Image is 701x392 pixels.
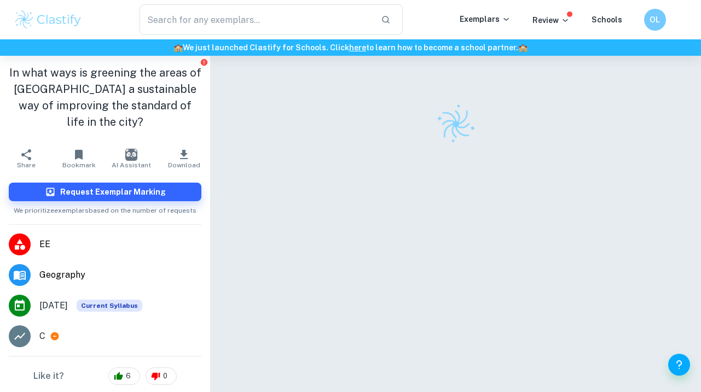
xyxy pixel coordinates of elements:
[173,43,183,52] span: 🏫
[108,367,140,385] div: 6
[157,371,173,382] span: 0
[9,65,201,130] h1: In what ways is greening the areas of [GEOGRAPHIC_DATA] a sustainable way of improving the standa...
[668,354,690,376] button: Help and Feedback
[17,161,36,169] span: Share
[532,14,570,26] p: Review
[592,15,622,24] a: Schools
[146,367,177,385] div: 0
[33,370,64,383] h6: Like it?
[644,9,666,31] button: OL
[140,4,373,35] input: Search for any exemplars...
[429,98,482,151] img: Clastify logo
[168,161,200,169] span: Download
[105,143,158,174] button: AI Assistant
[2,42,699,54] h6: We just launched Clastify for Schools. Click to learn how to become a school partner.
[14,9,83,31] img: Clastify logo
[112,161,151,169] span: AI Assistant
[60,186,166,198] h6: Request Exemplar Marking
[39,268,201,282] span: Geography
[77,300,142,312] span: Current Syllabus
[39,238,201,251] span: EE
[77,300,142,312] div: This exemplar is based on the current syllabus. Feel free to refer to it for inspiration/ideas wh...
[125,149,137,161] img: AI Assistant
[39,299,68,312] span: [DATE]
[14,201,196,215] span: We prioritize exemplars based on the number of requests
[158,143,210,174] button: Download
[62,161,96,169] span: Bookmark
[53,143,105,174] button: Bookmark
[518,43,528,52] span: 🏫
[200,58,208,66] button: Report issue
[460,13,511,25] p: Exemplars
[349,43,366,52] a: here
[9,183,201,201] button: Request Exemplar Marking
[648,14,661,26] h6: OL
[120,371,137,382] span: 6
[39,330,45,343] p: C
